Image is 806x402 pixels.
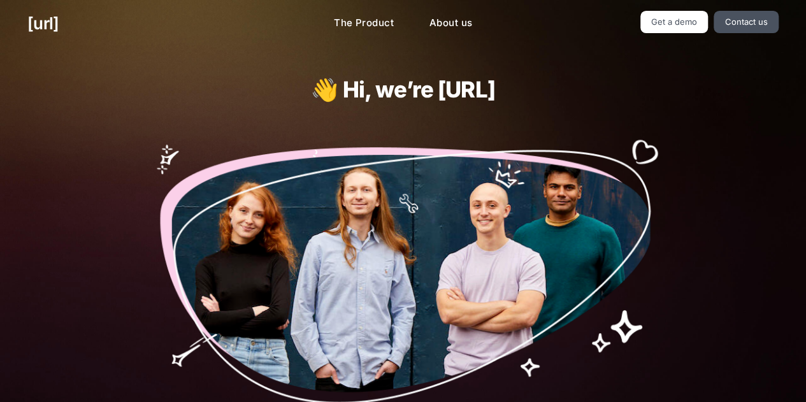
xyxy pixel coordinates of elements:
[419,11,482,36] a: About us
[194,77,611,102] h1: 👋 Hi, we’re [URL]
[714,11,779,33] a: Contact us
[324,11,404,36] a: The Product
[640,11,709,33] a: Get a demo
[27,11,59,36] a: [URL]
